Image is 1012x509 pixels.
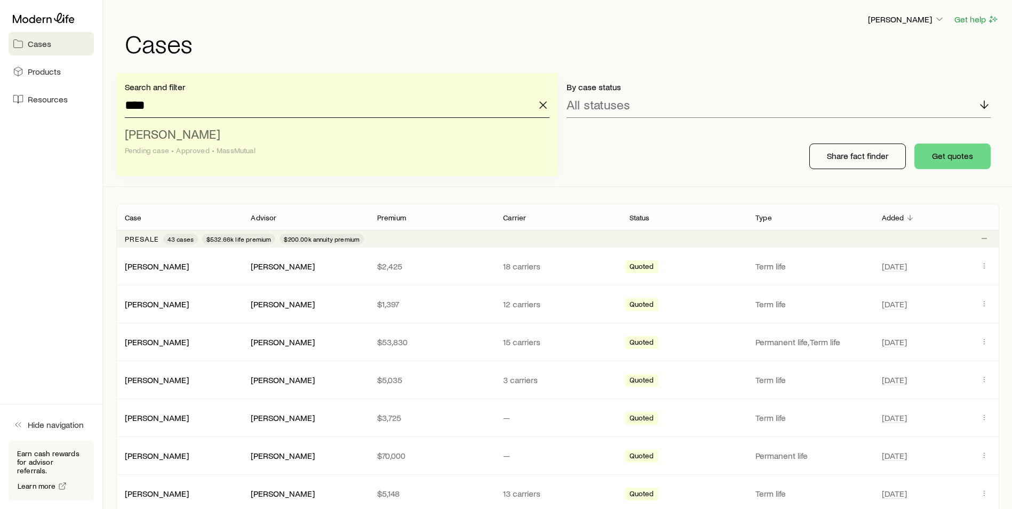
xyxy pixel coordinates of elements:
button: Get help [954,13,999,26]
p: Premium [377,213,406,222]
p: Type [755,213,772,222]
a: [PERSON_NAME] [125,299,189,309]
p: Term life [755,412,864,423]
div: [PERSON_NAME] [125,261,189,272]
button: Hide navigation [9,413,94,436]
span: [DATE] [882,488,907,499]
a: [PERSON_NAME] [125,450,189,460]
p: Presale [125,235,159,243]
div: [PERSON_NAME] [125,412,189,424]
span: [DATE] [882,299,907,309]
p: 15 carriers [503,337,612,347]
a: [PERSON_NAME] [125,488,189,498]
a: Resources [9,88,94,111]
p: Term life [755,375,864,385]
p: Permanent life, Term life [755,337,864,347]
p: Term life [755,488,864,499]
span: Resources [28,94,68,105]
p: Status [629,213,650,222]
span: [PERSON_NAME] [125,126,220,141]
p: Advisor [251,213,276,222]
p: Permanent life [755,450,864,461]
span: Quoted [629,489,654,500]
p: 3 carriers [503,375,612,385]
span: 43 cases [168,235,194,243]
span: Quoted [629,451,654,463]
span: Products [28,66,61,77]
p: Earn cash rewards for advisor referrals. [17,449,85,475]
a: [PERSON_NAME] [125,375,189,385]
div: [PERSON_NAME] [125,488,189,499]
p: Term life [755,299,864,309]
p: By case status [567,82,991,92]
div: [PERSON_NAME] [251,412,315,424]
div: [PERSON_NAME] [125,450,189,462]
p: $5,035 [377,375,486,385]
div: [PERSON_NAME] [251,450,315,462]
p: Share fact finder [827,150,888,161]
h1: Cases [125,30,999,56]
div: Pending case • Approved • MassMutual [125,146,543,155]
a: [PERSON_NAME] [125,261,189,271]
span: Quoted [629,338,654,349]
span: [DATE] [882,261,907,272]
div: Earn cash rewards for advisor referrals.Learn more [9,441,94,500]
div: [PERSON_NAME] [125,337,189,348]
div: [PERSON_NAME] [251,337,315,348]
div: [PERSON_NAME] [125,299,189,310]
span: $200.00k annuity premium [284,235,360,243]
p: [PERSON_NAME] [868,14,945,25]
p: Search and filter [125,82,549,92]
a: [PERSON_NAME] [125,412,189,423]
p: Added [882,213,904,222]
span: [DATE] [882,450,907,461]
div: [PERSON_NAME] [251,299,315,310]
span: [DATE] [882,337,907,347]
p: Term life [755,261,864,272]
p: 12 carriers [503,299,612,309]
span: Cases [28,38,51,49]
span: [DATE] [882,412,907,423]
p: $3,725 [377,412,486,423]
div: [PERSON_NAME] [125,375,189,386]
button: Get quotes [914,144,991,169]
p: $70,000 [377,450,486,461]
p: Case [125,213,142,222]
span: Hide navigation [28,419,84,430]
button: [PERSON_NAME] [867,13,945,26]
p: $2,425 [377,261,486,272]
p: — [503,450,612,461]
a: Cases [9,32,94,55]
span: Quoted [629,262,654,273]
span: [DATE] [882,375,907,385]
p: $53,830 [377,337,486,347]
p: 18 carriers [503,261,612,272]
p: — [503,412,612,423]
li: Gordon, Jacob [125,122,543,163]
span: $532.66k life premium [206,235,271,243]
span: Quoted [629,376,654,387]
span: Learn more [18,482,56,490]
a: [PERSON_NAME] [125,337,189,347]
div: [PERSON_NAME] [251,261,315,272]
p: $5,148 [377,488,486,499]
span: Quoted [629,300,654,311]
span: Quoted [629,413,654,425]
div: [PERSON_NAME] [251,375,315,386]
p: 13 carriers [503,488,612,499]
p: All statuses [567,97,630,112]
button: Share fact finder [809,144,906,169]
a: Products [9,60,94,83]
p: Carrier [503,213,526,222]
p: $1,397 [377,299,486,309]
div: [PERSON_NAME] [251,488,315,499]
